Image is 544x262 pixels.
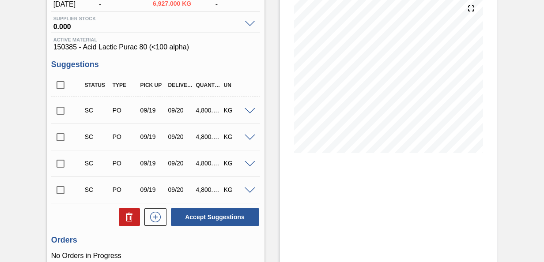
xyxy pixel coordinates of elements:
[53,21,240,30] span: 0.000
[53,0,82,8] span: [DATE]
[171,208,259,226] button: Accept Suggestions
[83,107,112,114] div: Suggestion Created
[138,186,167,193] div: 09/19/2025
[166,186,195,193] div: 09/20/2025
[140,208,166,226] div: New suggestion
[166,160,195,167] div: 09/20/2025
[83,160,112,167] div: Suggestion Created
[83,133,112,140] div: Suggestion Created
[110,107,140,114] div: Purchase order
[138,160,167,167] div: 09/19/2025
[110,160,140,167] div: Purchase order
[221,133,250,140] div: KG
[194,82,223,88] div: Quantity
[110,186,140,193] div: Purchase order
[166,133,195,140] div: 09/20/2025
[114,208,140,226] div: Delete Suggestions
[51,252,260,260] p: No Orders in Progress
[110,82,140,88] div: Type
[110,133,140,140] div: Purchase order
[53,37,258,42] span: Active Material
[138,107,167,114] div: 09/19/2025
[194,160,223,167] div: 4,800.000
[138,82,167,88] div: Pick up
[83,82,112,88] div: Status
[194,186,223,193] div: 4,800.000
[51,60,260,69] h3: Suggestions
[51,236,260,245] h3: Orders
[221,186,250,193] div: KG
[53,43,258,51] span: 150385 - Acid Lactic Purac 80 (<100 alpha)
[221,160,250,167] div: KG
[166,82,195,88] div: Delivery
[221,82,250,88] div: UN
[153,0,198,7] span: 6,927.000 KG
[166,107,195,114] div: 09/20/2025
[53,16,240,21] span: Supplier Stock
[221,107,250,114] div: KG
[194,107,223,114] div: 4,800.000
[166,207,260,227] div: Accept Suggestions
[83,186,112,193] div: Suggestion Created
[138,133,167,140] div: 09/19/2025
[194,133,223,140] div: 4,800.000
